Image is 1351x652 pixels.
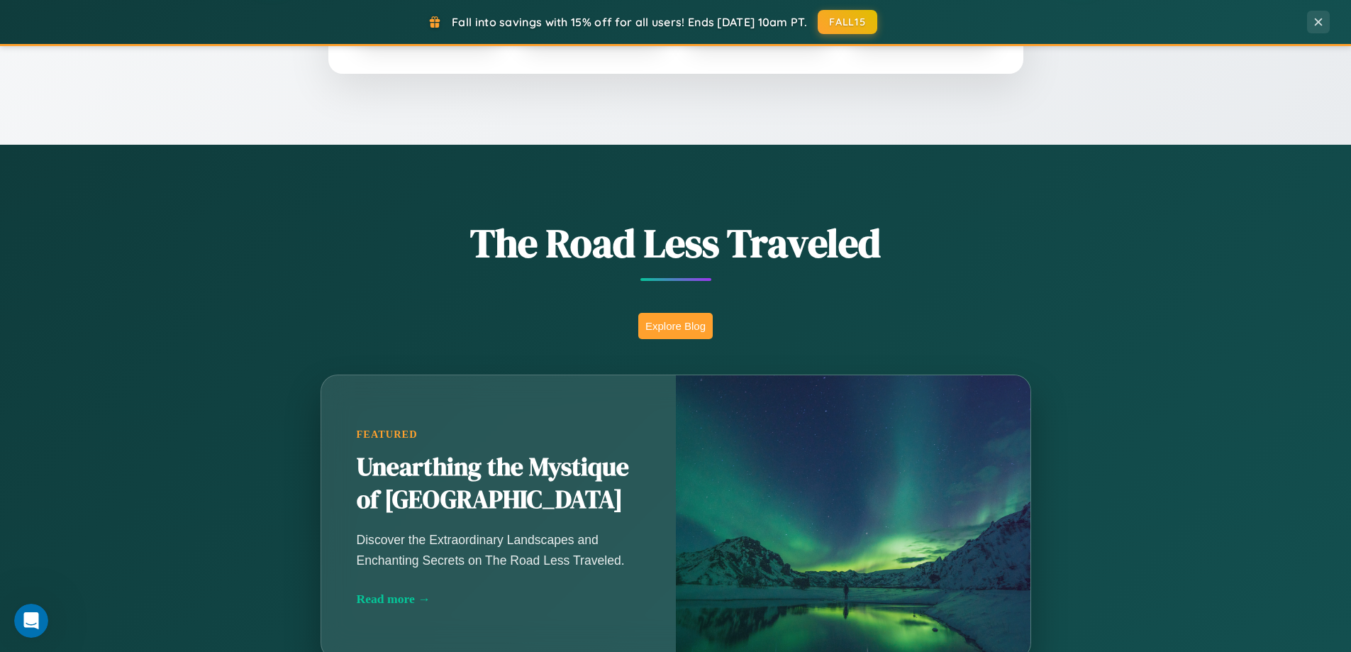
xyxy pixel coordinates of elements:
iframe: Intercom live chat [14,604,48,638]
h1: The Road Less Traveled [250,216,1101,270]
button: FALL15 [818,10,877,34]
span: Fall into savings with 15% off for all users! Ends [DATE] 10am PT. [452,15,807,29]
h2: Unearthing the Mystique of [GEOGRAPHIC_DATA] [357,451,640,516]
button: Explore Blog [638,313,713,339]
div: Featured [357,429,640,441]
p: Discover the Extraordinary Landscapes and Enchanting Secrets on The Road Less Traveled. [357,530,640,570]
div: Read more → [357,592,640,607]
